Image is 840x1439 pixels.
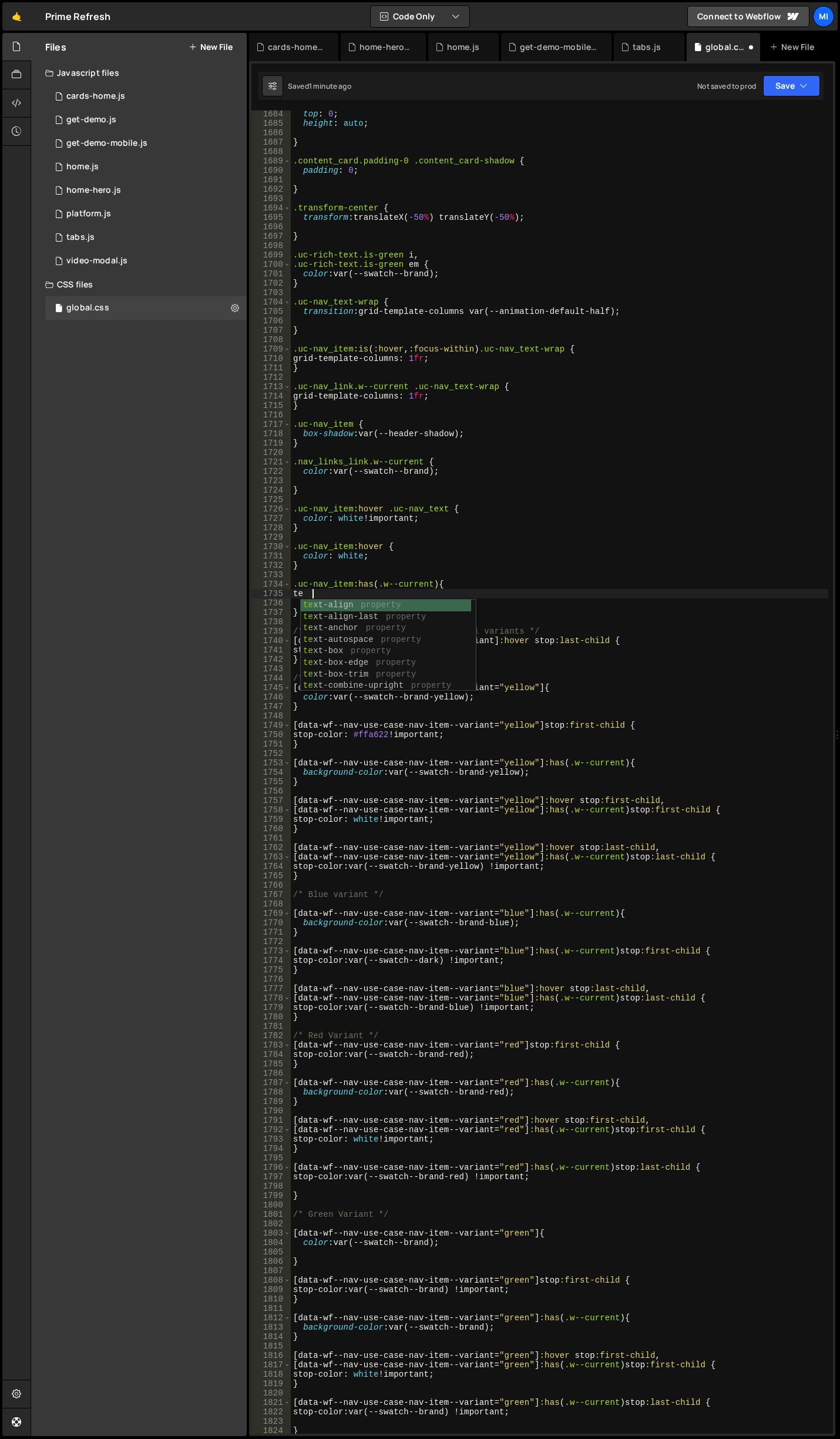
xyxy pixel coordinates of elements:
div: 1818 [251,1370,291,1379]
div: 1764 [251,862,291,871]
div: Saved [288,81,351,91]
div: 1799 [251,1191,291,1200]
div: 1725 [251,495,291,504]
div: get-demo-mobile.js [520,41,597,53]
div: 1811 [251,1304,291,1313]
div: 1711 [251,363,291,373]
div: Prime Refresh [45,9,110,24]
div: 1715 [251,401,291,410]
div: 1754 [251,768,291,777]
div: 1712 [251,373,291,382]
div: 1756 [251,787,291,796]
div: 1728 [251,523,291,533]
div: 1777 [251,984,291,993]
div: 1794 [251,1144,291,1153]
div: 16983/46734.js [45,226,247,249]
div: 1732 [251,561,291,570]
div: 1795 [251,1153,291,1163]
div: 1684 [251,109,291,119]
div: 1780 [251,1012,291,1022]
div: 1739 [251,627,291,636]
div: 1720 [251,448,291,457]
div: 1782 [251,1031,291,1040]
div: 1737 [251,608,291,617]
div: 1815 [251,1341,291,1351]
div: 1816 [251,1351,291,1360]
div: 1783 [251,1040,291,1050]
div: 1750 [251,730,291,739]
div: 1797 [251,1172,291,1182]
div: 1784 [251,1050,291,1059]
div: 1772 [251,937,291,946]
div: 1696 [251,222,291,232]
div: 1774 [251,956,291,965]
div: 1773 [251,946,291,956]
div: 1699 [251,250,291,260]
div: 1803 [251,1229,291,1238]
div: 1701 [251,269,291,279]
div: home.js [447,41,479,53]
div: video-modal.js [66,256,127,266]
div: 1688 [251,147,291,156]
div: 1812 [251,1313,291,1323]
div: 1817 [251,1360,291,1370]
div: 1744 [251,674,291,683]
div: 1743 [251,664,291,674]
div: 1807 [251,1266,291,1276]
div: 1771 [251,928,291,937]
div: 1734 [251,580,291,589]
div: 1806 [251,1257,291,1266]
div: 1813 [251,1323,291,1332]
div: CSS files [31,273,247,296]
div: 1820 [251,1388,291,1398]
div: 1713 [251,382,291,391]
div: 1758 [251,805,291,815]
div: 1729 [251,533,291,542]
div: cards-home.js [66,91,125,102]
div: 1716 [251,410,291,420]
div: 1770 [251,918,291,928]
div: 1704 [251,297,291,307]
div: 1689 [251,156,291,166]
div: 1748 [251,711,291,721]
div: 16983/46577.css [45,296,247,320]
div: 1759 [251,815,291,824]
div: 1731 [251,551,291,561]
div: global.css [705,41,746,53]
div: 1738 [251,617,291,627]
div: 1808 [251,1276,291,1285]
div: 1705 [251,307,291,316]
div: 1727 [251,514,291,523]
div: 1800 [251,1200,291,1210]
div: Javascript files [31,61,247,85]
div: 1733 [251,570,291,580]
div: 1735 [251,589,291,598]
div: platform.js [66,209,111,219]
div: 1745 [251,683,291,692]
div: 1793 [251,1135,291,1144]
button: Code Only [371,6,469,27]
div: 1821 [251,1398,291,1407]
div: get-demo.js [66,115,116,125]
a: Mi [813,6,834,27]
div: 1802 [251,1219,291,1229]
div: Not saved to prod [697,81,756,91]
div: 1736 [251,598,291,608]
div: 1692 [251,185,291,194]
h2: Files [45,41,66,53]
div: 16983/46578.js [45,155,247,179]
div: 1721 [251,457,291,467]
div: 1751 [251,739,291,749]
div: home.js [66,162,99,172]
div: 1723 [251,476,291,486]
div: 1819 [251,1379,291,1388]
div: 16983/47444.js [45,249,247,273]
div: 1810 [251,1294,291,1304]
div: 1796 [251,1163,291,1172]
div: 1785 [251,1059,291,1069]
div: 1814 [251,1332,291,1341]
div: 1690 [251,166,291,175]
div: 1749 [251,721,291,730]
div: 1722 [251,467,291,476]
